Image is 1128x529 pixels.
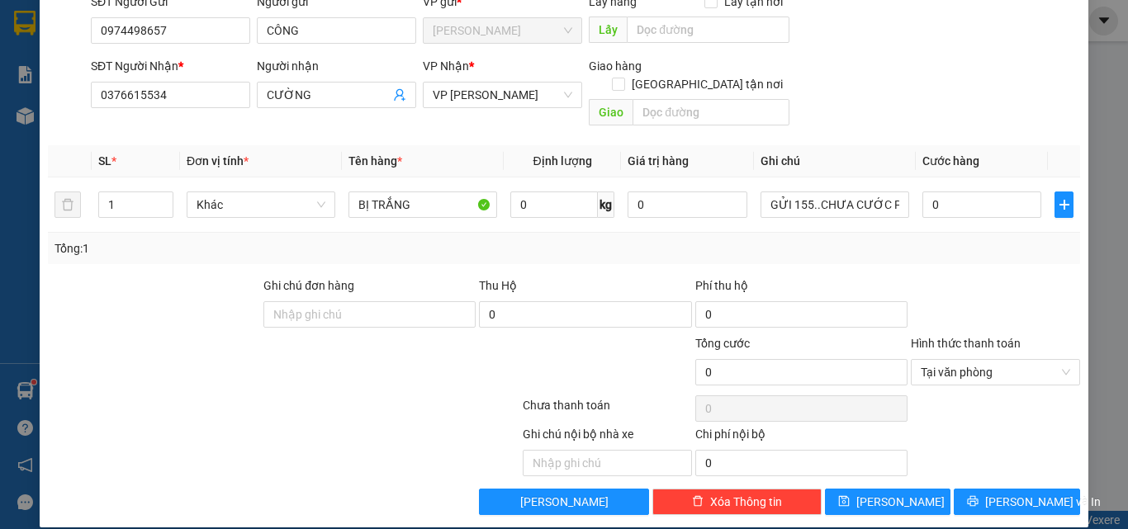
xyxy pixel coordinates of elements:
[520,493,609,511] span: [PERSON_NAME]
[967,495,979,508] span: printer
[589,99,633,125] span: Giao
[695,337,750,350] span: Tổng cước
[521,396,694,425] div: Chưa thanh toán
[954,489,1080,515] button: printer[PERSON_NAME] và In
[754,145,916,177] th: Ghi chú
[158,73,291,97] div: 0907167111
[14,51,146,71] div: PVSG
[1055,198,1073,211] span: plus
[598,191,614,218] span: kg
[627,17,789,43] input: Dọc đường
[98,154,111,168] span: SL
[523,425,692,450] div: Ghi chú nội bộ nhà xe
[628,191,746,218] input: 0
[263,301,476,328] input: Ghi chú đơn hàng
[695,425,908,450] div: Chi phí nội bộ
[1055,191,1073,218] button: plus
[533,154,591,168] span: Định lượng
[628,154,689,168] span: Giá trị hàng
[393,88,406,102] span: user-add
[692,495,704,508] span: delete
[158,14,291,54] div: VP [PERSON_NAME]
[348,154,402,168] span: Tên hàng
[433,83,572,107] span: VP Phan Rang
[479,279,517,292] span: Thu Hộ
[838,495,850,508] span: save
[155,106,175,124] span: CC
[652,489,822,515] button: deleteXóa Thông tin
[423,59,469,73] span: VP Nhận
[761,191,909,218] input: Ghi Chú
[55,191,81,218] button: delete
[14,14,146,51] div: [PERSON_NAME]
[158,54,291,73] div: CÔ HẰNG PVPR
[523,450,692,476] input: Nhập ghi chú
[14,14,40,31] span: Gửi:
[825,489,951,515] button: save[PERSON_NAME]
[257,57,416,75] div: Người nhận
[187,154,249,168] span: Đơn vị tính
[263,279,354,292] label: Ghi chú đơn hàng
[710,493,782,511] span: Xóa Thông tin
[348,191,497,218] input: VD: Bàn, Ghế
[856,493,945,511] span: [PERSON_NAME]
[479,489,648,515] button: [PERSON_NAME]
[985,493,1101,511] span: [PERSON_NAME] và In
[921,360,1070,385] span: Tại văn phòng
[911,337,1021,350] label: Hình thức thanh toán
[197,192,325,217] span: Khác
[633,99,789,125] input: Dọc đường
[589,17,627,43] span: Lấy
[625,75,789,93] span: [GEOGRAPHIC_DATA] tận nơi
[589,59,642,73] span: Giao hàng
[55,239,437,257] div: Tổng: 1
[695,276,908,301] div: Phí thu hộ
[158,16,197,33] span: Nhận:
[433,18,572,43] span: Hồ Chí Minh
[91,57,250,75] div: SĐT Người Nhận
[922,154,979,168] span: Cước hàng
